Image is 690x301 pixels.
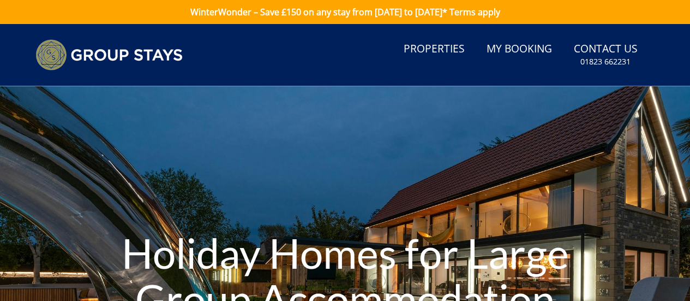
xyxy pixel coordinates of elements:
[482,37,556,62] a: My Booking
[35,39,183,70] img: Group Stays
[569,37,642,73] a: Contact Us01823 662231
[580,56,631,67] small: 01823 662231
[399,37,469,62] a: Properties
